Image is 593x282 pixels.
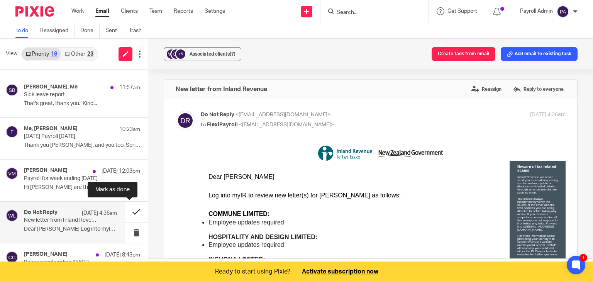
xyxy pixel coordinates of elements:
div: 1 [579,254,587,262]
a: Work [71,7,84,15]
h4: [PERSON_NAME] [24,167,68,174]
a: Priority18 [22,48,61,60]
a: Settings [205,7,225,15]
img: svg%3E [6,209,18,222]
a: Email [95,7,109,15]
b: THE CENTRE PIECE LIMITED: [8,177,96,184]
img: svg%3E [6,126,18,138]
b: COMMUNE LIMITED: [8,65,69,71]
span: (7) [230,52,236,56]
img: svg%3E [6,167,18,180]
p: [DATE] 8:43pm [105,251,140,259]
span: Do Not Reply [201,112,234,117]
p: Sick leave report [24,92,117,98]
a: Done [80,23,100,38]
p: [DATE] 4:36am [530,111,566,119]
span: <[EMAIL_ADDRESS][DOMAIN_NAME]> [236,112,330,117]
a: To do [15,23,34,38]
p: [DATE] 12:03pm [102,167,140,175]
b: WILD ON WAIHEKE LIMITED: [8,199,93,206]
p: New letter from Inland Revenue [24,217,98,224]
b: Beware of tax related scams [317,19,356,27]
img: Pixie [15,6,54,17]
li: Employee updates required [8,206,200,214]
p: [DATE] Payroll [DATE] [24,133,117,140]
label: Reassign [469,83,503,95]
a: Team [149,7,162,15]
b: INSHONA LIMITED: [8,110,64,117]
p: Payroll for week ending [DATE] [24,175,117,182]
a: Other23 [61,48,97,60]
li: Employee updates required [8,73,200,80]
button: +5 Associated clients(7) [164,47,241,61]
p: That's great, thank you. Kind... [24,100,140,107]
li: Employee updates required [8,184,200,192]
div: 23 [87,51,93,57]
li: Overdue debt reminder [8,140,200,147]
h4: [PERSON_NAME] [24,251,68,258]
input: Search [336,9,405,16]
div: 18 [51,51,57,57]
p: 10:23am [119,126,140,133]
img: svg%3E [6,251,18,263]
span: View [6,50,17,58]
b: QUINCE HOSPITALITY GROUP LIMITED: [8,155,127,161]
img: svg%3E [6,84,18,96]
span: Get Support [447,8,477,14]
h4: New letter from Inland Revenue [176,85,267,93]
a: Clients [121,7,138,15]
li: Employee updates required [8,162,200,169]
h4: Me, [PERSON_NAME] [24,126,78,132]
span: <[EMAIL_ADDRESS][DOMAIN_NAME]> [239,122,334,127]
p: Thank you [PERSON_NAME], and you too. Spring is on its... [24,142,140,149]
img: svg%3E [557,5,569,18]
p: Bakery weekending [DATE] [24,259,117,266]
span: Dear [PERSON_NAME] Log into myIR to review new letter(s) for [PERSON_NAME] as follows: [8,28,200,71]
p: Hi [PERSON_NAME] are the hours for last... [24,184,140,191]
p: Inland Revenue will never send you an email requesting you to confirm, update or disclose confide... [317,30,357,151]
li: Employee updates required [8,95,200,103]
label: Reply to everyone [511,83,566,95]
a: Reassigned [40,23,75,38]
span: FlexiPayroll [207,122,238,127]
p: Payroll Admin [520,7,553,15]
img: svg%3E [176,111,195,130]
p: [DATE] 4:36am [82,209,117,217]
h4: [PERSON_NAME], Me [24,84,78,90]
div: +5 [176,49,185,59]
img: svg%3E [166,48,177,60]
button: Create task from email [432,47,495,61]
span: Associated clients [190,52,236,56]
p: Dear [PERSON_NAME] Log into myIR to review new... [24,226,117,233]
b: POWER@1 NZ LIMITED: [8,133,79,139]
a: Reports [174,7,193,15]
li: Employee updates required [8,117,200,125]
span: to [201,122,206,127]
b: HOSPITALITY AND DESIGN LIMITED: [8,88,117,95]
a: Trash [129,23,147,38]
p: 11:57am [119,84,140,92]
h4: Do Not Reply [24,209,58,216]
img: svg%3E [170,48,182,60]
a: Sent [105,23,123,38]
button: Add email to existing task [501,47,578,61]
